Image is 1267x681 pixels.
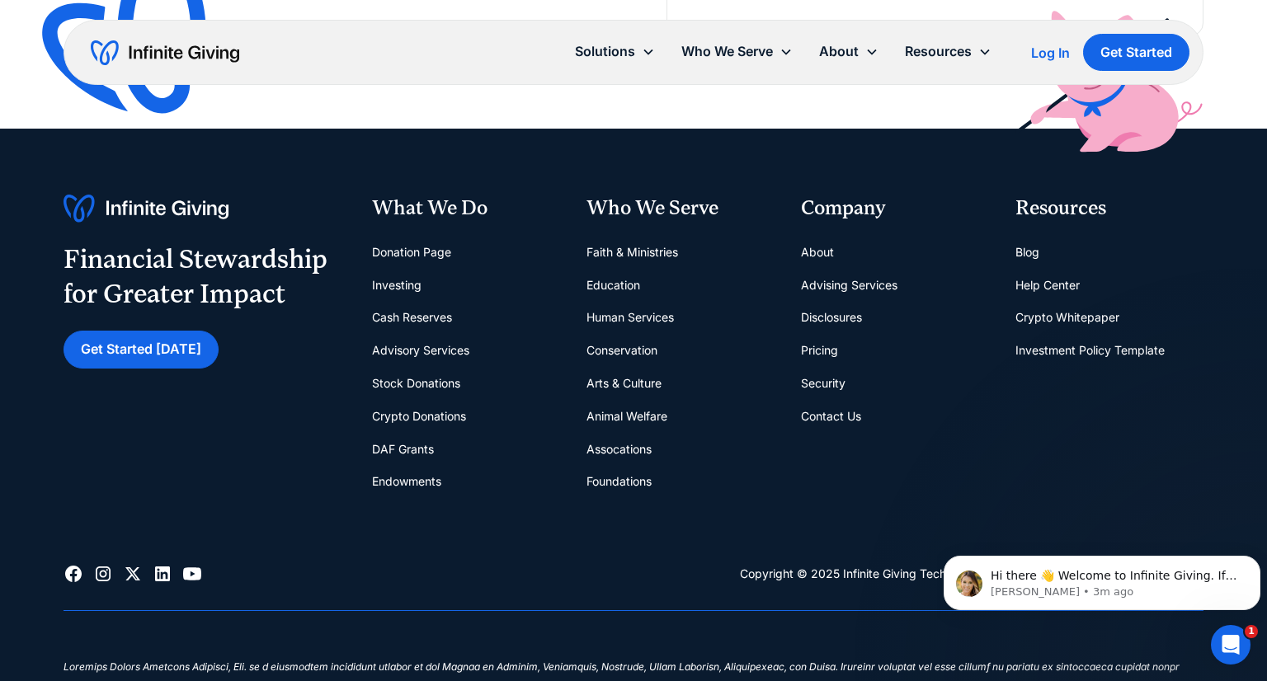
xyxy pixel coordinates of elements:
[1015,334,1165,367] a: Investment Policy Template
[64,242,327,311] div: Financial Stewardship for Greater Impact
[1245,625,1258,638] span: 1
[91,40,239,66] a: home
[562,34,668,69] div: Solutions
[586,236,678,269] a: Faith & Ministries
[1015,301,1119,334] a: Crypto Whitepaper
[586,269,640,302] a: Education
[372,400,466,433] a: Crypto Donations
[372,195,560,223] div: What We Do
[1083,34,1189,71] a: Get Started
[801,236,834,269] a: About
[801,367,845,400] a: Security
[1031,43,1070,63] a: Log In
[586,400,667,433] a: Animal Welfare
[586,301,674,334] a: Human Services
[801,334,838,367] a: Pricing
[586,195,775,223] div: Who We Serve
[668,34,806,69] div: Who We Serve
[801,400,861,433] a: Contact Us
[1015,195,1203,223] div: Resources
[1031,46,1070,59] div: Log In
[372,301,452,334] a: Cash Reserves
[1211,625,1251,665] iframe: Intercom live chat
[372,334,469,367] a: Advisory Services
[681,40,773,63] div: Who We Serve
[586,433,652,466] a: Assocations
[740,564,1017,584] div: Copyright © 2025 Infinite Giving Technologies, Inc.
[819,40,859,63] div: About
[372,433,434,466] a: DAF Grants
[937,521,1267,636] iframe: Intercom notifications message
[372,269,422,302] a: Investing
[64,331,219,368] a: Get Started [DATE]
[892,34,1005,69] div: Resources
[586,465,652,498] a: Foundations
[372,236,451,269] a: Donation Page
[372,465,441,498] a: Endowments
[586,334,657,367] a: Conservation
[586,367,662,400] a: Arts & Culture
[64,637,1203,660] div: ‍‍‍
[372,367,460,400] a: Stock Donations
[1015,236,1039,269] a: Blog
[905,40,972,63] div: Resources
[806,34,892,69] div: About
[801,269,897,302] a: Advising Services
[1015,269,1080,302] a: Help Center
[801,301,862,334] a: Disclosures
[575,40,635,63] div: Solutions
[801,195,989,223] div: Company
